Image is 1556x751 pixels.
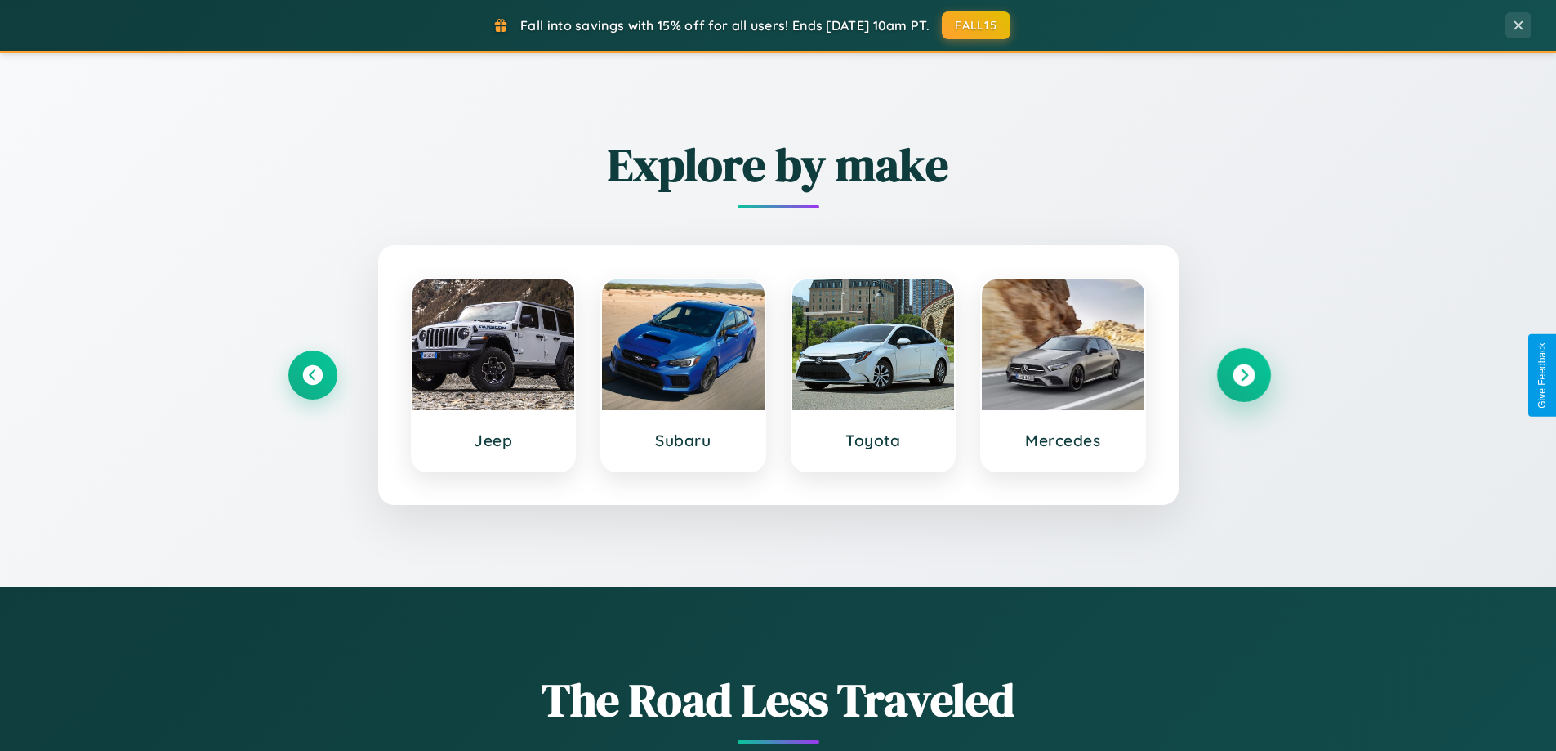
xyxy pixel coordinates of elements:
[942,11,1010,39] button: FALL15
[429,431,559,450] h3: Jeep
[998,431,1128,450] h3: Mercedes
[618,431,748,450] h3: Subaru
[288,668,1268,731] h1: The Road Less Traveled
[288,133,1268,196] h2: Explore by make
[809,431,939,450] h3: Toyota
[520,17,930,34] span: Fall into savings with 15% off for all users! Ends [DATE] 10am PT.
[1536,342,1548,409] div: Give Feedback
